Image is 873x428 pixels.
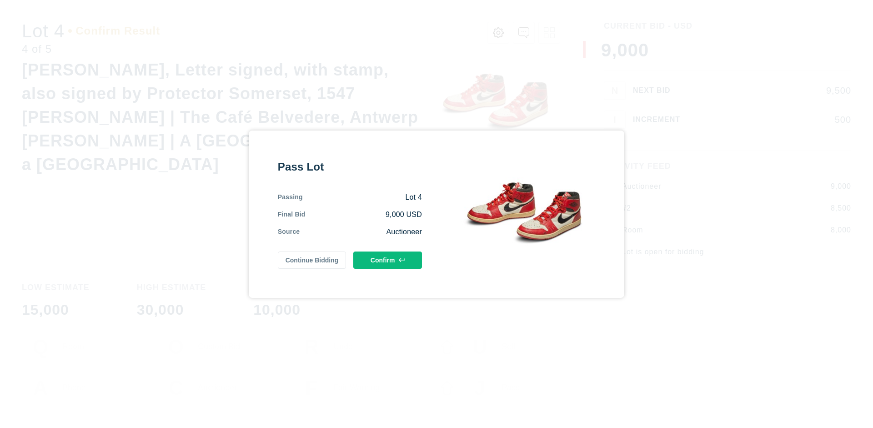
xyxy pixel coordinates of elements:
[278,252,346,269] button: Continue Bidding
[278,227,300,237] div: Source
[353,252,422,269] button: Confirm
[278,192,303,202] div: Passing
[278,160,422,174] div: Pass Lot
[278,210,306,220] div: Final Bid
[303,192,422,202] div: Lot 4
[300,227,422,237] div: Auctioneer
[306,210,422,220] div: 9,000 USD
